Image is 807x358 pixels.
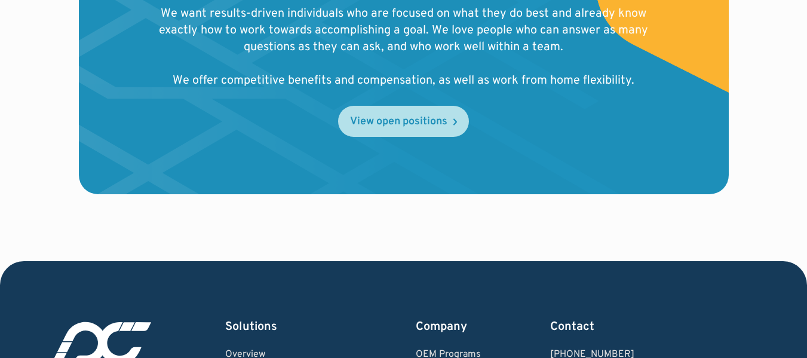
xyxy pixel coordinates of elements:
div: Solutions [225,319,347,335]
div: Company [416,319,481,335]
div: Contact [550,319,745,335]
div: View open positions [350,117,447,127]
p: We want results-driven individuals who are focused on what they do best and already know exactly ... [155,5,652,89]
a: View open positions [338,106,469,137]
